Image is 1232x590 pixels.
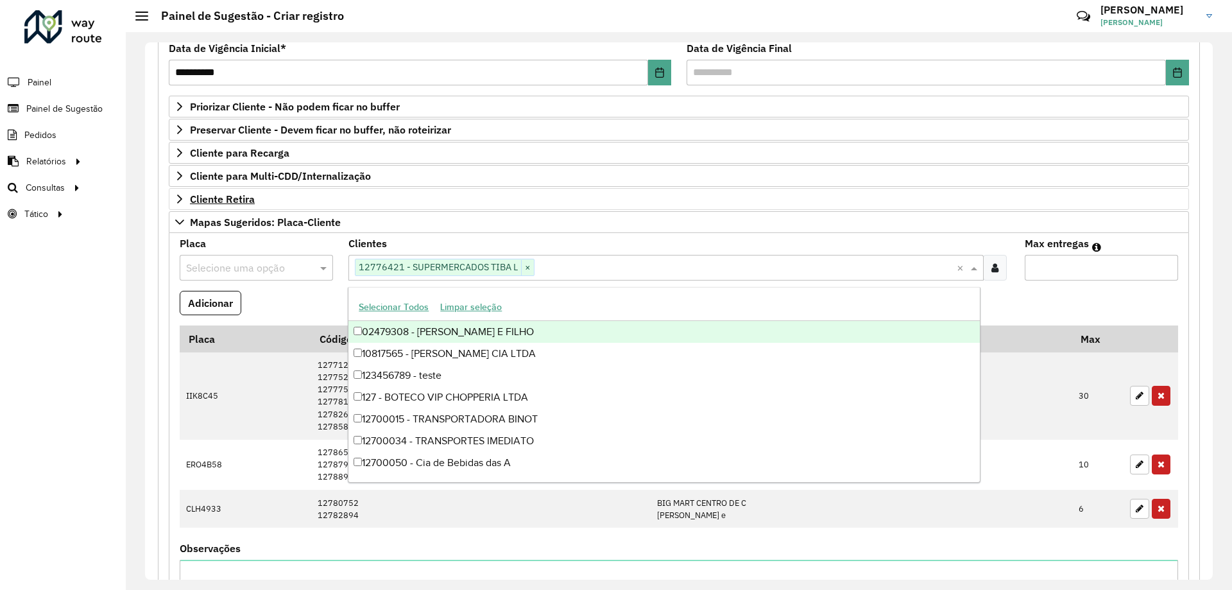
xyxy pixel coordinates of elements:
span: Painel de Sugestão [26,102,103,116]
label: Max entregas [1025,236,1089,251]
span: Preservar Cliente - Devem ficar no buffer, não roteirizar [190,125,451,135]
span: Mapas Sugeridos: Placa-Cliente [190,217,341,227]
a: Cliente para Recarga [169,142,1189,164]
span: Consultas [26,181,65,195]
div: 12700050 - Cia de Bebidas das A [348,452,979,474]
th: Placa [180,325,311,352]
span: [PERSON_NAME] [1100,17,1197,28]
span: Cliente Retira [190,194,255,204]
div: 127 - BOTECO VIP CHOPPERIA LTDA [348,386,979,408]
button: Adicionar [180,291,241,315]
td: 12771273 12775237 12777540 12778162 12782604 12785830 [311,352,651,440]
span: × [521,260,534,275]
span: Pedidos [24,128,56,142]
label: Clientes [348,236,387,251]
a: Priorizar Cliente - Não podem ficar no buffer [169,96,1189,117]
span: Relatórios [26,155,66,168]
td: 12786514 12787909 12788935 [311,440,651,490]
td: 10 [1072,440,1124,490]
td: 30 [1072,352,1124,440]
em: Máximo de clientes que serão colocados na mesma rota com os clientes informados [1092,242,1101,252]
div: 12700015 - TRANSPORTADORA BINOT [348,408,979,430]
td: IIK8C45 [180,352,311,440]
button: Selecionar Todos [353,297,434,317]
label: Data de Vigência Final [687,40,792,56]
th: Max [1072,325,1124,352]
label: Observações [180,541,241,556]
h3: [PERSON_NAME] [1100,4,1197,16]
div: 12700034 - TRANSPORTES IMEDIATO [348,430,979,452]
button: Choose Date [1166,60,1189,85]
a: Cliente para Multi-CDD/Internalização [169,165,1189,187]
label: Placa [180,236,206,251]
td: CLH4933 [180,490,311,528]
span: Clear all [957,260,968,275]
div: 123456789 - teste [348,365,979,386]
button: Choose Date [648,60,671,85]
td: BIG MART CENTRO DE C [PERSON_NAME] e [651,490,1072,528]
ng-dropdown-panel: Options list [348,287,980,483]
a: Contato Rápido [1070,3,1097,30]
td: 6 [1072,490,1124,528]
span: Priorizar Cliente - Não podem ficar no buffer [190,101,400,112]
a: Cliente Retira [169,188,1189,210]
span: 12776421 - SUPERMERCADOS TIBA L [355,259,521,275]
th: Código Cliente [311,325,651,352]
button: Limpar seleção [434,297,508,317]
span: Tático [24,207,48,221]
div: 10817565 - [PERSON_NAME] CIA LTDA [348,343,979,365]
div: 02479308 - [PERSON_NAME] E FILHO [348,321,979,343]
td: ERO4B58 [180,440,311,490]
label: Data de Vigência Inicial [169,40,286,56]
span: Painel [28,76,51,89]
span: Cliente para Multi-CDD/Internalização [190,171,371,181]
h2: Painel de Sugestão - Criar registro [148,9,344,23]
a: Mapas Sugeridos: Placa-Cliente [169,211,1189,233]
div: 12700052 - [PERSON_NAME] S.A. - F. [GEOGRAPHIC_DATA] [348,474,979,496]
a: Preservar Cliente - Devem ficar no buffer, não roteirizar [169,119,1189,141]
td: 12780752 12782894 [311,490,651,528]
span: Cliente para Recarga [190,148,289,158]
